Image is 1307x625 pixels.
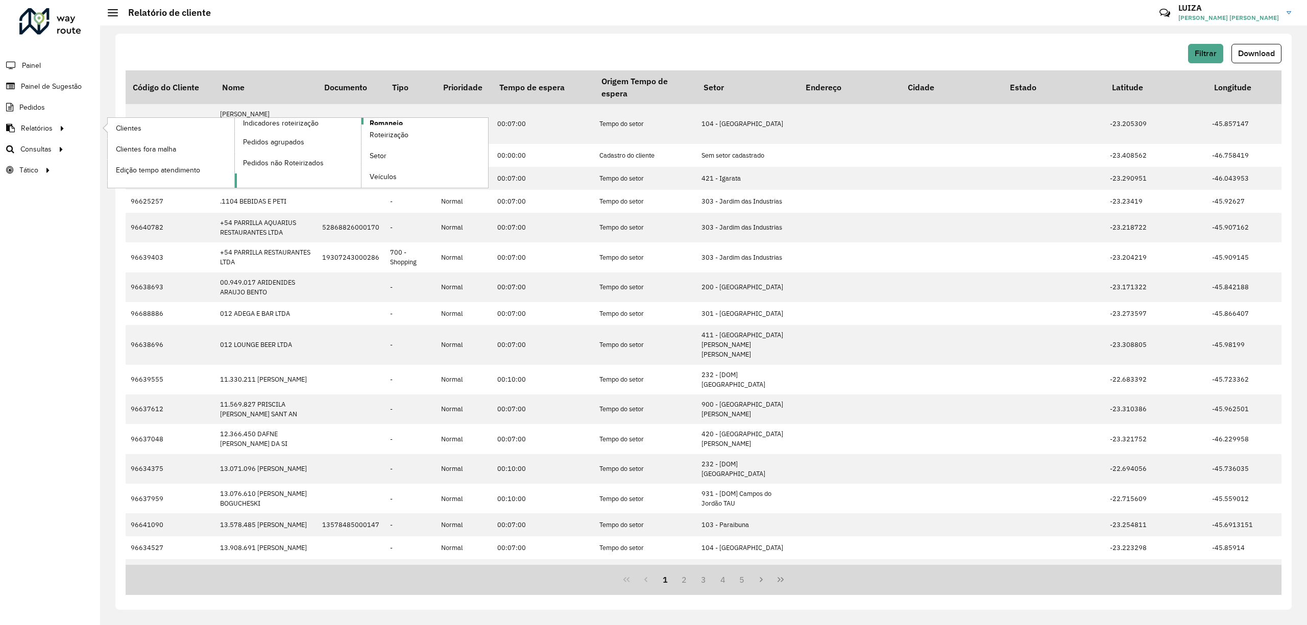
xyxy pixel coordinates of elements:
[696,325,798,365] td: 411 - [GEOGRAPHIC_DATA][PERSON_NAME][PERSON_NAME]
[235,132,361,152] a: Pedidos agrupados
[436,325,492,365] td: Normal
[1178,13,1279,22] span: [PERSON_NAME] [PERSON_NAME]
[370,171,397,182] span: Veículos
[215,242,317,272] td: +54 PARRILLA RESTAURANTES LTDA
[436,213,492,242] td: Normal
[1105,394,1207,424] td: -23.310386
[215,104,317,144] td: [PERSON_NAME][PERSON_NAME] e CIA LTDA - EPP
[771,570,790,589] button: Last Page
[436,513,492,536] td: Normal
[436,484,492,513] td: Normal
[116,144,176,155] span: Clientes fora malha
[594,104,696,144] td: Tempo do setor
[215,559,317,589] td: 14.248.533 [PERSON_NAME] [PERSON_NAME]
[594,454,696,484] td: Tempo do setor
[126,394,215,424] td: 96637612
[385,302,436,325] td: -
[492,365,594,394] td: 00:10:00
[594,325,696,365] td: Tempo do setor
[594,302,696,325] td: Tempo do setor
[215,394,317,424] td: 11.569.827 PRISCILA [PERSON_NAME] SANT AN
[108,160,234,180] a: Edição tempo atendimento
[1105,104,1207,144] td: -23.205309
[594,242,696,272] td: Tempo do setor
[1003,70,1105,104] th: Estado
[1178,3,1279,13] h3: LUIZA
[317,242,385,272] td: 19307243000286
[436,559,492,589] td: Normal
[215,190,317,213] td: .1104 BEBIDAS E PETI
[492,424,594,454] td: 00:07:00
[215,213,317,242] td: +54 PARRILLA AQUARIUS RESTAURANTES LTDA
[385,272,436,302] td: -
[594,484,696,513] td: Tempo do setor
[385,394,436,424] td: -
[385,424,436,454] td: -
[361,146,488,166] a: Setor
[696,70,798,104] th: Setor
[436,70,492,104] th: Prioridade
[215,325,317,365] td: 012 LOUNGE BEER LTDA
[436,190,492,213] td: Normal
[215,513,317,536] td: 13.578.485 [PERSON_NAME]
[656,570,675,589] button: 1
[1105,190,1207,213] td: -23.23419
[19,102,45,113] span: Pedidos
[594,424,696,454] td: Tempo do setor
[492,513,594,536] td: 00:07:00
[215,454,317,484] td: 13.071.096 [PERSON_NAME]
[594,394,696,424] td: Tempo do setor
[436,242,492,272] td: Normal
[752,570,771,589] button: Next Page
[1105,513,1207,536] td: -23.254811
[1105,242,1207,272] td: -23.204219
[243,118,319,129] span: Indicadores roteirização
[696,302,798,325] td: 301 - [GEOGRAPHIC_DATA]
[215,302,317,325] td: 012 ADEGA E BAR LTDA
[1154,2,1176,24] a: Contato Rápido
[108,118,361,188] a: Indicadores roteirização
[385,70,436,104] th: Tipo
[21,81,82,92] span: Painel de Sugestão
[317,513,385,536] td: 13578485000147
[215,536,317,559] td: 13.908.691 [PERSON_NAME]
[215,272,317,302] td: 00.949.017 ARIDENIDES ARAUJO BENTO
[1105,536,1207,559] td: -23.223298
[492,394,594,424] td: 00:07:00
[594,272,696,302] td: Tempo do setor
[1105,302,1207,325] td: -23.273597
[1105,454,1207,484] td: -22.694056
[798,70,901,104] th: Endereço
[317,213,385,242] td: 52868826000170
[594,167,696,190] td: Tempo do setor
[694,570,713,589] button: 3
[594,70,696,104] th: Origem Tempo de espera
[436,394,492,424] td: Normal
[492,242,594,272] td: 00:07:00
[361,167,488,187] a: Veículos
[385,213,436,242] td: -
[696,424,798,454] td: 420 - [GEOGRAPHIC_DATA][PERSON_NAME]
[492,484,594,513] td: 00:10:00
[385,559,436,589] td: -
[696,484,798,513] td: 931 - [DOM] Campos do Jordão TAU
[492,559,594,589] td: 00:00:00
[492,302,594,325] td: 00:07:00
[385,104,436,144] td: -
[436,302,492,325] td: Normal
[215,70,317,104] th: Nome
[243,158,324,168] span: Pedidos não Roteirizados
[126,365,215,394] td: 96639555
[243,137,304,147] span: Pedidos agrupados
[594,536,696,559] td: Tempo do setor
[385,242,436,272] td: 700 - Shopping
[436,365,492,394] td: Normal
[126,242,215,272] td: 96639403
[385,365,436,394] td: -
[594,213,696,242] td: Tempo do setor
[385,513,436,536] td: -
[492,454,594,484] td: 00:10:00
[436,424,492,454] td: Normal
[696,213,798,242] td: 303 - Jardim das Industrias
[215,424,317,454] td: 12.366.450 DAFNE [PERSON_NAME] DA SI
